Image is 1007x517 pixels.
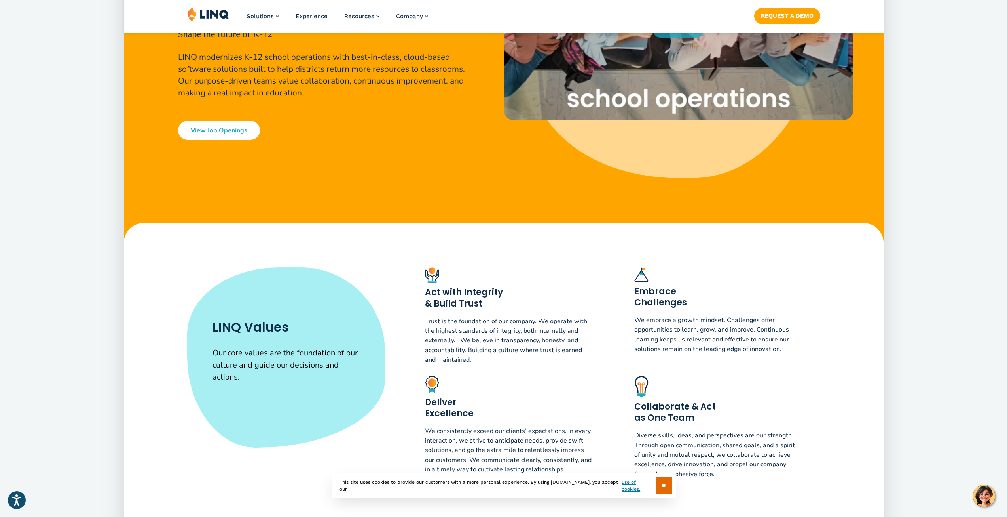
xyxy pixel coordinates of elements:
[344,13,379,20] a: Resources
[178,121,260,140] a: View Job Openings
[754,8,820,24] a: Request a Demo
[332,473,676,498] div: This site uses cookies to provide our customers with a more personal experience. By using [DOMAIN...
[396,13,428,20] a: Company
[396,13,423,20] span: Company
[622,479,655,493] a: use of cookies.
[212,347,360,383] p: Our core values are the foundation of our culture and guide our decisions and actions.
[247,6,428,32] nav: Primary Navigation
[973,485,995,507] button: Hello, have a question? Let’s chat.
[634,431,802,479] p: Diverse skills, ideas, and perspectives are our strength. Through open communication, shared goal...
[425,426,593,475] p: We consistently exceed our clients’ expectations. In every interaction, we strive to anticipate n...
[344,13,374,20] span: Resources
[178,51,472,99] p: LINQ modernizes K-12 school operations with best-in-class, cloud-based software solutions built t...
[187,6,229,21] img: LINQ | K‑12 Software
[634,286,802,308] h3: Embrace Challenges
[425,397,593,419] h3: Deliver Excellence
[754,6,820,24] nav: Button Navigation
[296,13,328,20] a: Experience
[425,317,593,365] p: Trust is the foundation of our company. We operate with the highest standards of integrity, both ...
[634,315,802,354] p: We embrace a growth mindset. Challenges offer opportunities to learn, grow, and improve. Continuo...
[425,287,593,309] h3: Act with Integrity & Build Trust
[247,13,274,20] span: Solutions
[212,318,360,336] h2: LINQ Values
[634,401,802,424] h3: Collaborate & Act as One Team
[247,13,279,20] a: Solutions
[178,27,472,41] p: Shape the future of K-12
